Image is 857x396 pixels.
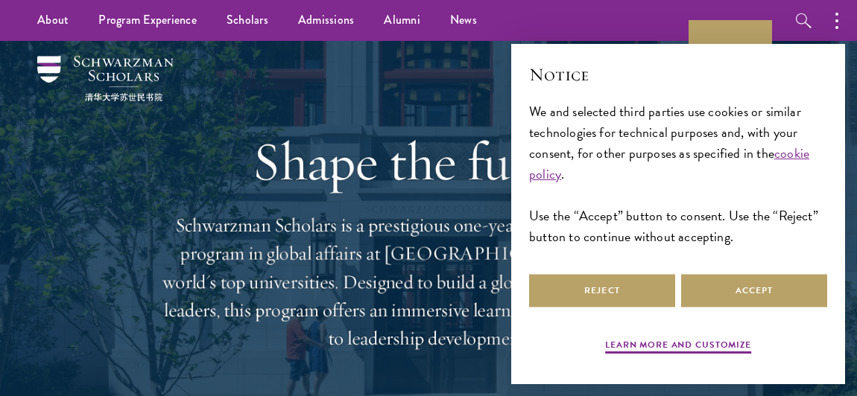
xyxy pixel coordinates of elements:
p: Schwarzman Scholars is a prestigious one-year, fully funded master’s program in global affairs at... [160,211,697,353]
h1: Shape the future. [160,130,697,193]
button: Reject [529,274,675,307]
img: Schwarzman Scholars [37,56,174,101]
div: We and selected third parties use cookies or similar technologies for technical purposes and, wit... [529,101,827,248]
a: Apply [689,20,772,103]
button: Accept [681,274,827,307]
a: cookie policy [529,143,809,184]
h2: Notice [529,62,827,87]
button: Learn more and customize [605,338,751,356]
